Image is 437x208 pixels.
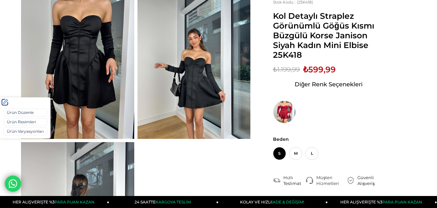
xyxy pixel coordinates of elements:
img: security.png [347,177,354,184]
span: S [273,147,286,160]
img: shipping.png [273,177,280,184]
span: PARA PUAN KAZAN [382,200,422,204]
span: İADE & DEĞİŞİM! [272,200,304,204]
span: L [305,147,318,160]
img: call-center.png [306,177,313,184]
a: KOLAY VE HIZLIİADE & DEĞİŞİM! [219,196,328,208]
span: ₺1.199,99 [273,65,300,74]
span: M [289,147,302,160]
span: Diğer Renk Seçenekleri [295,79,363,90]
span: Beden [273,136,384,142]
a: Ürün Düzenle [3,109,47,116]
a: HER ALIŞVERİŞTE %3PARA PUAN KAZAN [328,196,437,208]
span: KARGOYA TESLİM [156,200,191,204]
img: Kol Detaylı Straplez Görünümlü Göğüs Kısmı Büzgülü Korse Janison Bordo Kadın Mini Elbise 25K418 [273,101,296,123]
div: Hızlı Teslimat [283,175,306,186]
span: Kol Detaylı Straplez Görünümlü Göğüs Kısmı Büzgülü Korse Janison Siyah Kadın Mini Elbise 25K418 [273,11,384,60]
a: 24 SAATTEKARGOYA TESLİM [109,196,219,208]
div: Müşteri Hizmetleri [316,175,347,186]
span: ₺599,99 [303,65,336,74]
a: Ürün Resimleri [3,118,47,126]
span: PARA PUAN KAZAN [55,200,94,204]
a: Ürün Varyasyonları [3,128,47,135]
div: Güvenli Alışveriş [357,175,384,186]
